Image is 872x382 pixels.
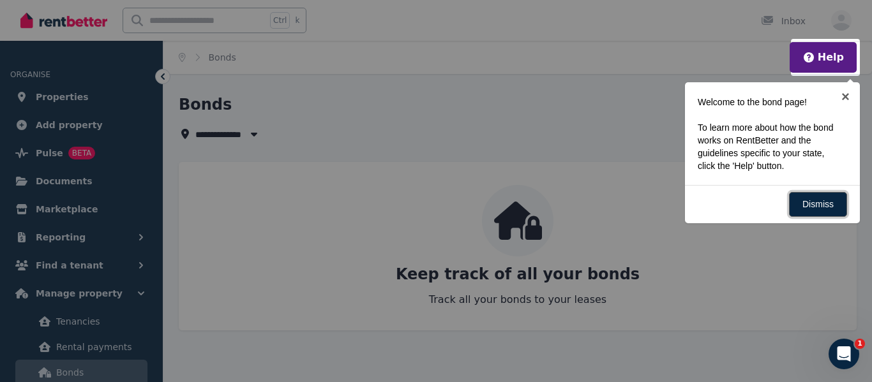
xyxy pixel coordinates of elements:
iframe: Intercom live chat [829,339,859,369]
button: Help [802,50,844,65]
p: To learn more about how the bond works on RentBetter and the guidelines specific to your state, c... [698,121,839,172]
span: 1 [855,339,865,349]
a: Dismiss [789,192,847,217]
a: × [831,82,860,111]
